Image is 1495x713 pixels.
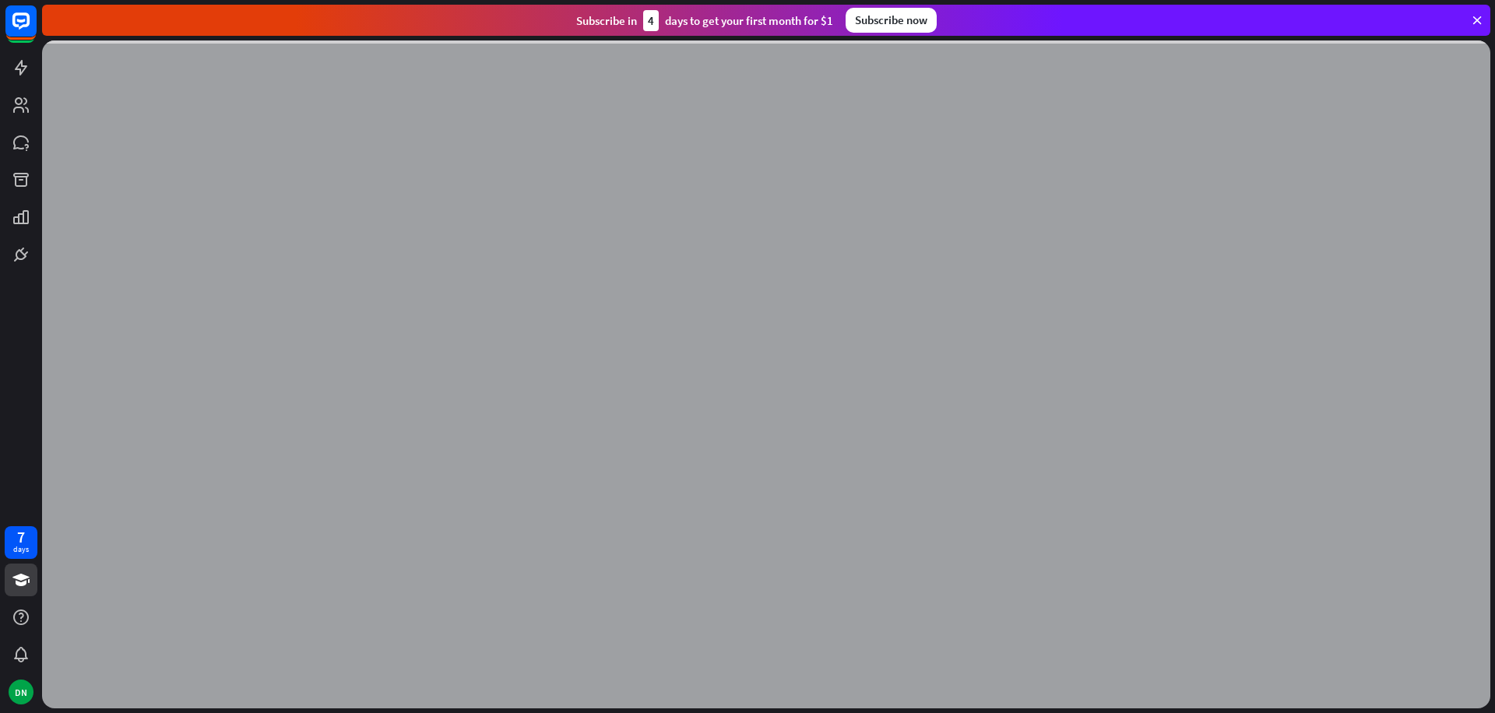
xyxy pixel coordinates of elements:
[5,526,37,559] a: 7 days
[576,10,833,31] div: Subscribe in days to get your first month for $1
[846,8,937,33] div: Subscribe now
[643,10,659,31] div: 4
[9,680,33,704] div: DN
[17,530,25,544] div: 7
[13,544,29,555] div: days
